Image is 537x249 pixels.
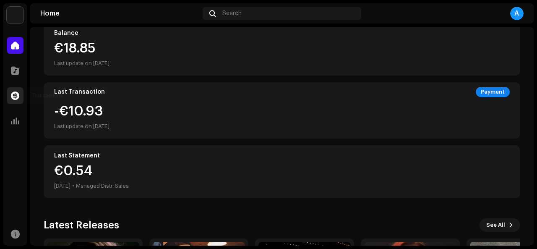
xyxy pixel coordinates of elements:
span: See All [486,217,505,233]
img: 297a105e-aa6c-4183-9ff4-27133c00f2e2 [7,7,23,24]
div: Last Transaction [54,89,105,95]
div: Last Statement [54,152,510,159]
div: • [72,181,74,191]
div: Managed Distr. Sales [76,181,129,191]
div: Last update on [DATE] [54,121,109,131]
div: Balance [54,30,510,37]
span: Search [222,10,242,17]
re-o-card-value: Balance [44,23,520,76]
div: Payment [476,87,510,97]
div: Home [40,10,199,17]
button: See All [480,218,520,232]
re-o-card-value: Last Statement [44,145,520,198]
h3: Latest Releases [44,218,119,232]
div: A [510,7,524,20]
div: [DATE] [54,181,70,191]
div: Last update on [DATE] [54,58,510,68]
